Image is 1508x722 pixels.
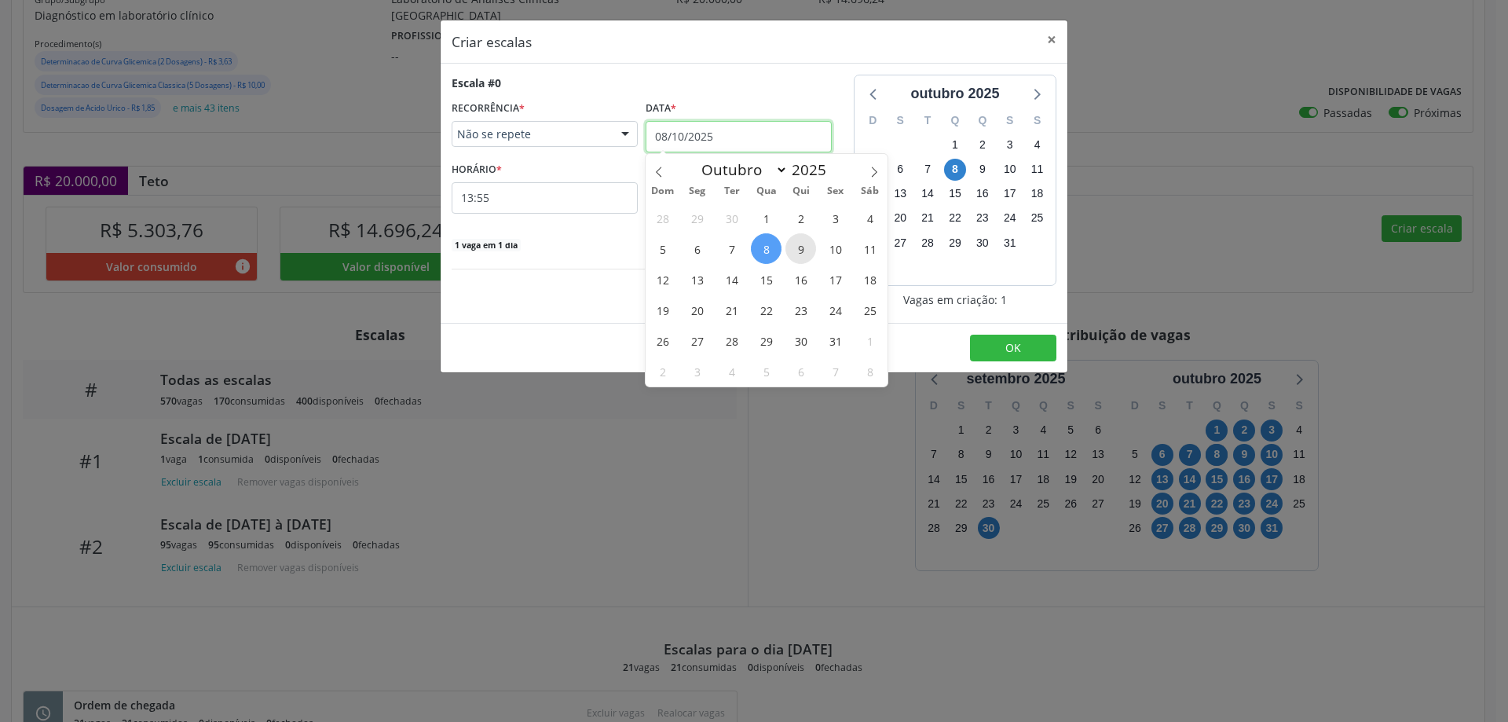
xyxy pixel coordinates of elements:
[646,186,680,196] span: Dom
[855,356,885,387] span: Novembro 8, 2025
[887,108,914,133] div: S
[889,207,911,229] span: segunda-feira, 20 de outubro de 2025
[716,325,747,356] span: Outubro 28, 2025
[942,108,969,133] div: Q
[904,83,1005,104] div: outubro 2025
[785,325,816,356] span: Outubro 30, 2025
[785,203,816,233] span: Outubro 2, 2025
[1023,108,1051,133] div: S
[972,183,994,205] span: quinta-feira, 16 de outubro de 2025
[452,182,638,214] input: 00:00
[968,108,996,133] div: Q
[785,356,816,387] span: Novembro 6, 2025
[751,356,781,387] span: Novembro 5, 2025
[452,158,502,182] label: HORÁRIO
[972,134,994,156] span: quinta-feira, 2 de outubro de 2025
[820,295,851,325] span: Outubro 24, 2025
[682,325,712,356] span: Outubro 27, 2025
[682,233,712,264] span: Outubro 6, 2025
[855,233,885,264] span: Outubro 11, 2025
[855,203,885,233] span: Outubro 4, 2025
[944,183,966,205] span: quarta-feira, 15 de outubro de 2025
[1036,20,1067,59] button: Close
[917,159,939,181] span: terça-feira, 7 de outubro de 2025
[680,186,715,196] span: Seg
[820,356,851,387] span: Novembro 7, 2025
[647,203,678,233] span: Setembro 28, 2025
[820,203,851,233] span: Outubro 3, 2025
[646,97,676,121] label: Data
[917,183,939,205] span: terça-feira, 14 de outubro de 2025
[944,207,966,229] span: quarta-feira, 22 de outubro de 2025
[682,264,712,295] span: Outubro 13, 2025
[647,325,678,356] span: Outubro 26, 2025
[996,108,1023,133] div: S
[820,264,851,295] span: Outubro 17, 2025
[452,239,521,251] span: 1 vaga em 1 dia
[944,232,966,254] span: quarta-feira, 29 de outubro de 2025
[1027,134,1049,156] span: sábado, 4 de outubro de 2025
[646,121,832,152] input: Selecione uma data
[1027,207,1049,229] span: sábado, 25 de outubro de 2025
[785,233,816,264] span: Outubro 9, 2025
[785,295,816,325] span: Outubro 23, 2025
[970,335,1056,361] button: OK
[785,264,816,295] span: Outubro 16, 2025
[1027,159,1049,181] span: sábado, 11 de outubro de 2025
[647,295,678,325] span: Outubro 19, 2025
[853,186,888,196] span: Sáb
[751,295,781,325] span: Outubro 22, 2025
[751,203,781,233] span: Outubro 1, 2025
[855,295,885,325] span: Outubro 25, 2025
[647,356,678,387] span: Novembro 2, 2025
[944,159,966,181] span: quarta-feira, 8 de outubro de 2025
[972,232,994,254] span: quinta-feira, 30 de outubro de 2025
[647,233,678,264] span: Outubro 5, 2025
[854,291,1056,308] div: Vagas em criação: 1
[999,159,1021,181] span: sexta-feira, 10 de outubro de 2025
[452,75,501,91] div: Escala #0
[751,325,781,356] span: Outubro 29, 2025
[914,108,942,133] div: T
[682,295,712,325] span: Outubro 20, 2025
[1027,183,1049,205] span: sábado, 18 de outubro de 2025
[716,264,747,295] span: Outubro 14, 2025
[647,264,678,295] span: Outubro 12, 2025
[889,159,911,181] span: segunda-feira, 6 de outubro de 2025
[855,264,885,295] span: Outubro 18, 2025
[716,295,747,325] span: Outubro 21, 2025
[820,325,851,356] span: Outubro 31, 2025
[749,186,784,196] span: Qua
[751,264,781,295] span: Outubro 15, 2025
[972,159,994,181] span: quinta-feira, 9 de outubro de 2025
[917,207,939,229] span: terça-feira, 21 de outubro de 2025
[820,233,851,264] span: Outubro 10, 2025
[889,183,911,205] span: segunda-feira, 13 de outubro de 2025
[944,134,966,156] span: quarta-feira, 1 de outubro de 2025
[788,159,840,180] input: Year
[784,186,818,196] span: Qui
[1005,340,1021,355] span: OK
[457,126,606,142] span: Não se repete
[716,356,747,387] span: Novembro 4, 2025
[818,186,853,196] span: Sex
[452,97,525,121] label: RECORRÊNCIA
[999,207,1021,229] span: sexta-feira, 24 de outubro de 2025
[694,159,788,181] select: Month
[452,31,532,52] h5: Criar escalas
[999,232,1021,254] span: sexta-feira, 31 de outubro de 2025
[716,203,747,233] span: Setembro 30, 2025
[917,232,939,254] span: terça-feira, 28 de outubro de 2025
[682,356,712,387] span: Novembro 3, 2025
[715,186,749,196] span: Ter
[999,183,1021,205] span: sexta-feira, 17 de outubro de 2025
[751,233,781,264] span: Outubro 8, 2025
[682,203,712,233] span: Setembro 29, 2025
[999,134,1021,156] span: sexta-feira, 3 de outubro de 2025
[972,207,994,229] span: quinta-feira, 23 de outubro de 2025
[889,232,911,254] span: segunda-feira, 27 de outubro de 2025
[716,233,747,264] span: Outubro 7, 2025
[855,325,885,356] span: Novembro 1, 2025
[859,108,887,133] div: D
